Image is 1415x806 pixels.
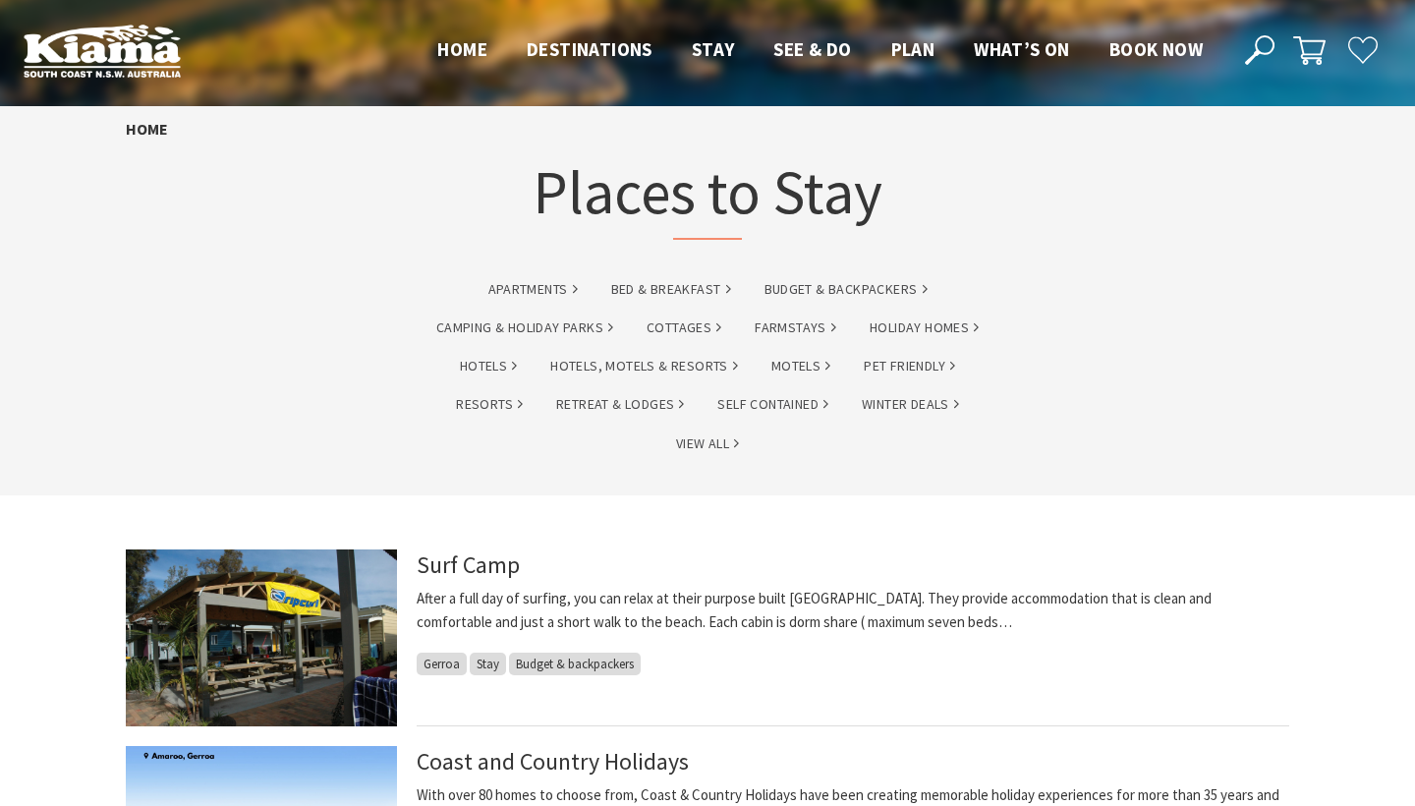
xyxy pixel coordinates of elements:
a: Farmstays [755,317,836,339]
a: Winter Deals [862,393,959,416]
a: Apartments [488,278,578,301]
a: Budget & backpackers [764,278,928,301]
span: Gerroa [417,653,467,675]
a: Self Contained [717,393,828,416]
p: After a full day of surfing, you can relax at their purpose built [GEOGRAPHIC_DATA]. They provide... [417,587,1289,634]
nav: Main Menu [418,34,1222,67]
a: Resorts [456,393,523,416]
span: Book now [1109,37,1203,61]
span: What’s On [974,37,1070,61]
a: Bed & Breakfast [611,278,731,301]
a: Home [126,119,168,140]
a: Cottages [647,317,721,339]
a: Retreat & Lodges [556,393,684,416]
a: Hotels [460,355,517,377]
a: Motels [771,355,830,377]
a: View All [676,432,739,455]
span: Destinations [527,37,652,61]
a: Holiday Homes [870,317,979,339]
span: See & Do [773,37,851,61]
img: Surf Camp Common Area [126,549,397,726]
a: Camping & Holiday Parks [436,317,613,339]
img: Kiama Logo [24,24,181,78]
span: Plan [891,37,935,61]
a: Hotels, Motels & Resorts [550,355,738,377]
span: Home [437,37,487,61]
span: Budget & backpackers [509,653,641,675]
a: Coast and Country Holidays [417,746,689,777]
a: Surf Camp [417,549,520,580]
span: Stay [470,653,506,675]
h1: Places to Stay [533,152,882,240]
a: Pet Friendly [864,355,955,377]
span: Stay [692,37,735,61]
